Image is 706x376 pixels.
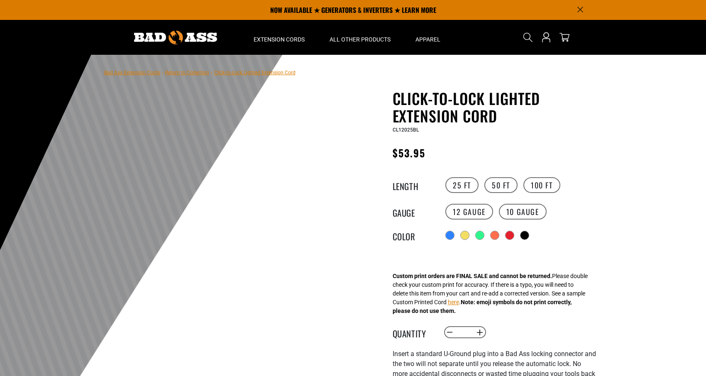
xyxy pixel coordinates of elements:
[393,272,588,315] div: Please double check your custom print for accuracy. If there is a typo, you will need to delete t...
[523,177,560,193] label: 100 FT
[214,70,296,76] span: Click-to-Lock Lighted Extension Cord
[393,90,596,125] h1: Click-to-Lock Lighted Extension Cord
[393,145,425,160] span: $53.95
[134,31,217,44] img: Bad Ass Extension Cords
[445,204,493,220] label: 12 Gauge
[393,273,552,279] strong: Custom print orders are FINAL SALE and cannot be returned.
[448,298,459,307] button: here
[104,67,296,77] nav: breadcrumbs
[445,177,479,193] label: 25 FT
[393,230,434,241] legend: Color
[393,327,434,338] label: Quantity
[317,20,403,55] summary: All Other Products
[499,204,547,220] label: 10 Gauge
[484,177,518,193] label: 50 FT
[393,206,434,217] legend: Gauge
[393,180,434,190] legend: Length
[254,36,305,43] span: Extension Cords
[415,36,440,43] span: Apparel
[393,127,419,133] span: CL12025BL
[330,36,391,43] span: All Other Products
[403,20,453,55] summary: Apparel
[211,70,213,76] span: ›
[241,20,317,55] summary: Extension Cords
[521,31,535,44] summary: Search
[104,70,160,76] a: Bad Ass Extension Cords
[393,299,572,314] strong: Note: emoji symbols do not print correctly, please do not use them.
[162,70,164,76] span: ›
[165,70,209,76] a: Return to Collection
